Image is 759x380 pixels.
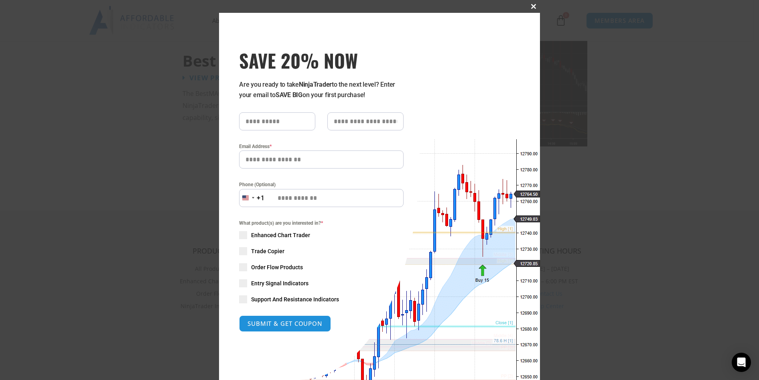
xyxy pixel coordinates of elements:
[732,353,751,372] div: Open Intercom Messenger
[239,219,404,227] span: What product(s) are you interested in?
[299,81,332,88] strong: NinjaTrader
[276,91,302,99] strong: SAVE BIG
[251,263,303,271] span: Order Flow Products
[239,247,404,255] label: Trade Copier
[251,295,339,303] span: Support And Resistance Indicators
[239,181,404,189] label: Phone (Optional)
[251,279,308,287] span: Entry Signal Indicators
[251,231,310,239] span: Enhanced Chart Trader
[239,263,404,271] label: Order Flow Products
[239,79,404,100] p: Are you ready to take to the next level? Enter your email to on your first purchase!
[239,295,404,303] label: Support And Resistance Indicators
[251,247,284,255] span: Trade Copier
[239,49,404,71] span: SAVE 20% NOW
[239,315,331,332] button: SUBMIT & GET COUPON
[239,142,404,150] label: Email Address
[257,193,265,203] div: +1
[239,231,404,239] label: Enhanced Chart Trader
[239,189,265,207] button: Selected country
[239,279,404,287] label: Entry Signal Indicators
